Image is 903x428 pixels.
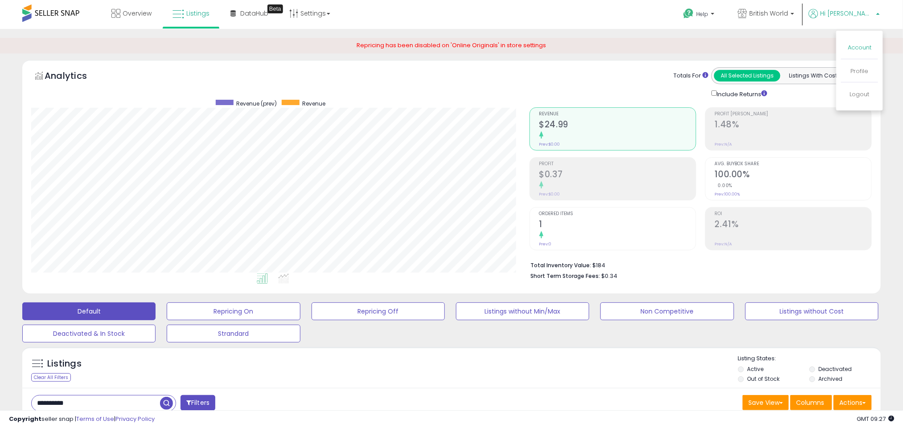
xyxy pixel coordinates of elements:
button: Repricing Off [312,302,445,320]
small: Prev: $0.00 [539,192,560,197]
h2: 2.41% [715,219,871,231]
small: Prev: 0 [539,241,552,247]
div: seller snap | | [9,415,155,424]
h2: 1 [539,219,696,231]
div: Clear All Filters [31,373,71,382]
span: Revenue [539,112,696,117]
span: Revenue [303,100,326,107]
span: Help [696,10,708,18]
small: Prev: N/A [715,142,732,147]
a: Logout [850,90,870,98]
label: Archived [818,375,842,383]
span: Listings [186,9,209,18]
span: Ordered Items [539,212,696,216]
strong: Copyright [9,415,41,423]
span: Revenue (prev) [237,100,277,107]
small: 0.00% [715,182,733,189]
span: 2025-09-6 09:27 GMT [857,415,894,423]
h2: $24.99 [539,119,696,131]
b: Short Term Storage Fees: [531,272,600,280]
a: Terms of Use [76,415,114,423]
i: Get Help [683,8,694,19]
button: All Selected Listings [714,70,780,82]
a: Hi [PERSON_NAME] [809,9,880,29]
button: Save View [743,395,789,410]
button: Listings With Cost [780,70,846,82]
small: Prev: 100.00% [715,192,740,197]
span: Overview [123,9,152,18]
p: Listing States: [738,355,881,363]
a: Privacy Policy [115,415,155,423]
span: Profit [539,162,696,167]
label: Out of Stock [747,375,780,383]
button: Listings without Min/Max [456,302,589,320]
small: Prev: N/A [715,241,732,247]
button: Actions [833,395,872,410]
button: Default [22,302,156,320]
span: Repricing has been disabled on 'Online Originals' in store settings [357,41,546,49]
a: Account [848,43,871,52]
span: Avg. Buybox Share [715,162,871,167]
span: Profit [PERSON_NAME] [715,112,871,117]
h2: $0.37 [539,169,696,181]
button: Filters [181,395,215,411]
a: Help [676,1,723,29]
button: Strandard [167,325,300,342]
div: Tooltip anchor [267,4,283,13]
h5: Listings [47,358,82,370]
h2: 1.48% [715,119,871,131]
label: Active [747,365,764,373]
button: Repricing On [167,302,300,320]
span: DataHub [240,9,268,18]
button: Listings without Cost [745,302,878,320]
button: Non Competitive [600,302,734,320]
h2: 100.00% [715,169,871,181]
button: Deactivated & In Stock [22,325,156,342]
h5: Analytics [45,69,104,84]
span: British World [749,9,788,18]
small: Prev: $0.00 [539,142,560,147]
button: Columns [790,395,832,410]
div: Include Returns [705,89,778,98]
div: Totals For [673,72,708,80]
li: $184 [531,259,865,270]
span: ROI [715,212,871,216]
span: Columns [796,398,824,407]
a: Profile [851,67,869,75]
span: Hi [PERSON_NAME] [820,9,874,18]
b: Total Inventory Value: [531,261,591,269]
label: Deactivated [818,365,852,373]
span: $0.34 [602,272,618,280]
